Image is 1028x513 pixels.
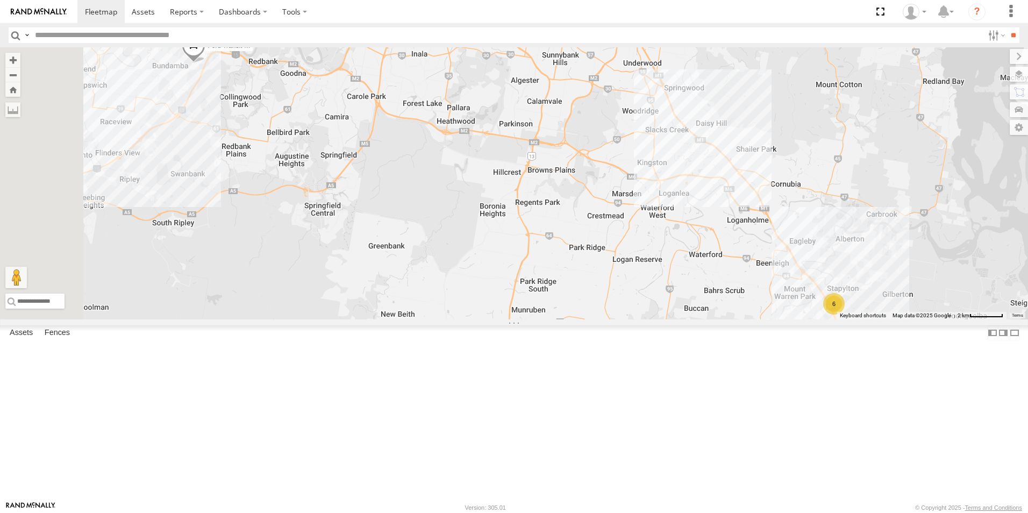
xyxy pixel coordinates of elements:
[1009,325,1020,341] label: Hide Summary Table
[840,312,886,319] button: Keyboard shortcuts
[893,312,951,318] span: Map data ©2025 Google
[899,4,930,20] div: Darren Ward
[998,325,1009,341] label: Dock Summary Table to the Right
[987,325,998,341] label: Dock Summary Table to the Left
[1012,313,1023,318] a: Terms
[915,504,1022,511] div: © Copyright 2025 -
[965,504,1022,511] a: Terms and Conditions
[5,67,20,82] button: Zoom out
[23,27,31,43] label: Search Query
[823,293,845,315] div: 6
[5,102,20,117] label: Measure
[4,325,38,340] label: Assets
[5,82,20,97] button: Zoom Home
[5,267,27,288] button: Drag Pegman onto the map to open Street View
[39,325,75,340] label: Fences
[5,53,20,67] button: Zoom in
[958,312,969,318] span: 2 km
[968,3,986,20] i: ?
[465,504,506,511] div: Version: 305.01
[1010,120,1028,135] label: Map Settings
[11,8,67,16] img: rand-logo.svg
[6,502,55,513] a: Visit our Website
[984,27,1007,43] label: Search Filter Options
[954,312,1006,319] button: Map Scale: 2 km per 59 pixels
